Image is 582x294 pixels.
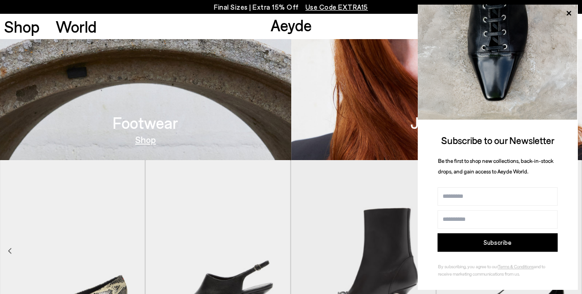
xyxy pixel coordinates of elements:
a: Aeyde [270,15,311,35]
span: Be the first to shop new collections, back-in-stock drops, and gain access to Aeyde World. [438,157,553,174]
span: By subscribing, you agree to our [438,264,498,269]
a: Shop [4,18,40,35]
p: Final Sizes | Extra 15% Off [214,1,368,13]
span: Navigate to /collections/ss25-final-sizes [305,3,368,11]
button: Subscribe [438,233,558,252]
h3: Jewelry [410,115,463,131]
a: Shop [135,135,156,144]
div: Previous slide [8,246,12,257]
h3: Footwear [113,115,178,131]
span: Subscribe to our Newsletter [441,134,554,146]
img: ca3f721fb6ff708a270709c41d776025.jpg [418,5,577,120]
a: World [56,18,97,35]
a: Terms & Conditions [498,264,534,269]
